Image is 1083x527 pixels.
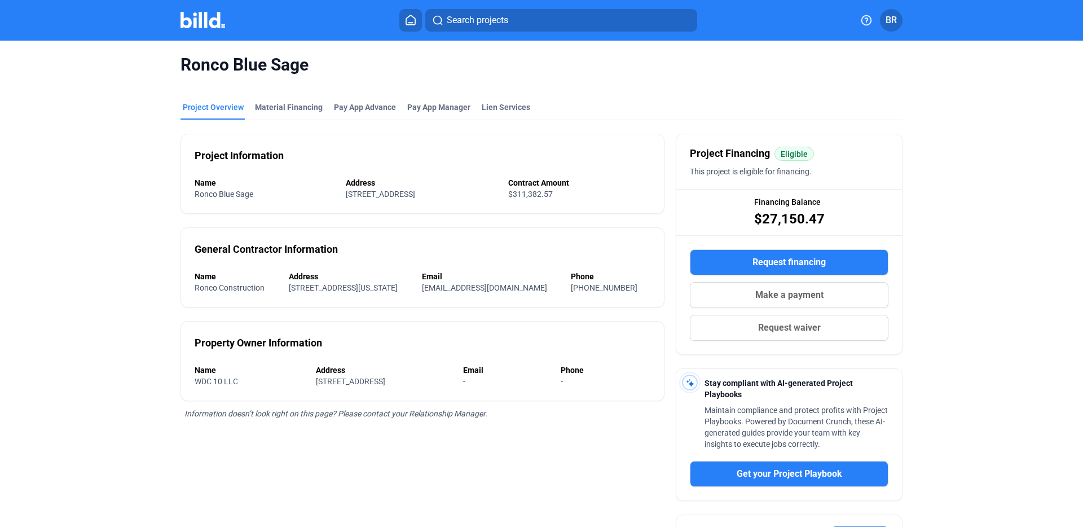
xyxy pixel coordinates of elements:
div: Contract Amount [508,177,650,188]
span: [PHONE_NUMBER] [571,283,637,292]
span: - [463,377,465,386]
img: Billd Company Logo [180,12,225,28]
span: [EMAIL_ADDRESS][DOMAIN_NAME] [422,283,547,292]
button: Request waiver [690,315,888,341]
div: Pay App Advance [334,102,396,113]
span: BR [886,14,897,27]
div: Email [463,364,550,376]
button: Make a payment [690,282,888,308]
div: General Contractor Information [195,241,338,257]
span: [STREET_ADDRESS][US_STATE] [289,283,398,292]
div: Material Financing [255,102,323,113]
span: - [561,377,563,386]
div: Address [346,177,496,188]
div: Address [289,271,411,282]
div: Email [422,271,560,282]
div: Property Owner Information [195,335,322,351]
div: Phone [571,271,650,282]
button: Get your Project Playbook [690,461,888,487]
span: Pay App Manager [407,102,470,113]
span: Request waiver [758,321,821,335]
span: Maintain compliance and protect profits with Project Playbooks. Powered by Document Crunch, these... [705,406,888,449]
span: Project Financing [690,146,770,161]
button: Request financing [690,249,888,275]
span: $27,150.47 [754,210,825,228]
button: BR [880,9,902,32]
span: Information doesn’t look right on this page? Please contact your Relationship Manager. [184,409,487,418]
div: Project Information [195,148,284,164]
div: Phone [561,364,650,376]
span: [STREET_ADDRESS] [346,190,415,199]
span: This project is eligible for financing. [690,167,812,176]
mat-chip: Eligible [774,147,814,161]
span: Financing Balance [754,196,821,208]
span: Ronco Construction [195,283,265,292]
span: $311,382.57 [508,190,553,199]
span: Search projects [447,14,508,27]
span: WDC 10 LLC [195,377,238,386]
span: Ronco Blue Sage [180,54,902,76]
span: Make a payment [755,288,824,302]
span: [STREET_ADDRESS] [316,377,385,386]
span: Ronco Blue Sage [195,190,253,199]
span: Get your Project Playbook [737,467,842,481]
div: Name [195,271,278,282]
span: Request financing [752,256,826,269]
span: Stay compliant with AI-generated Project Playbooks [705,379,853,399]
div: Address [316,364,452,376]
div: Project Overview [183,102,244,113]
button: Search projects [425,9,697,32]
div: Name [195,364,305,376]
div: Lien Services [482,102,530,113]
div: Name [195,177,334,188]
